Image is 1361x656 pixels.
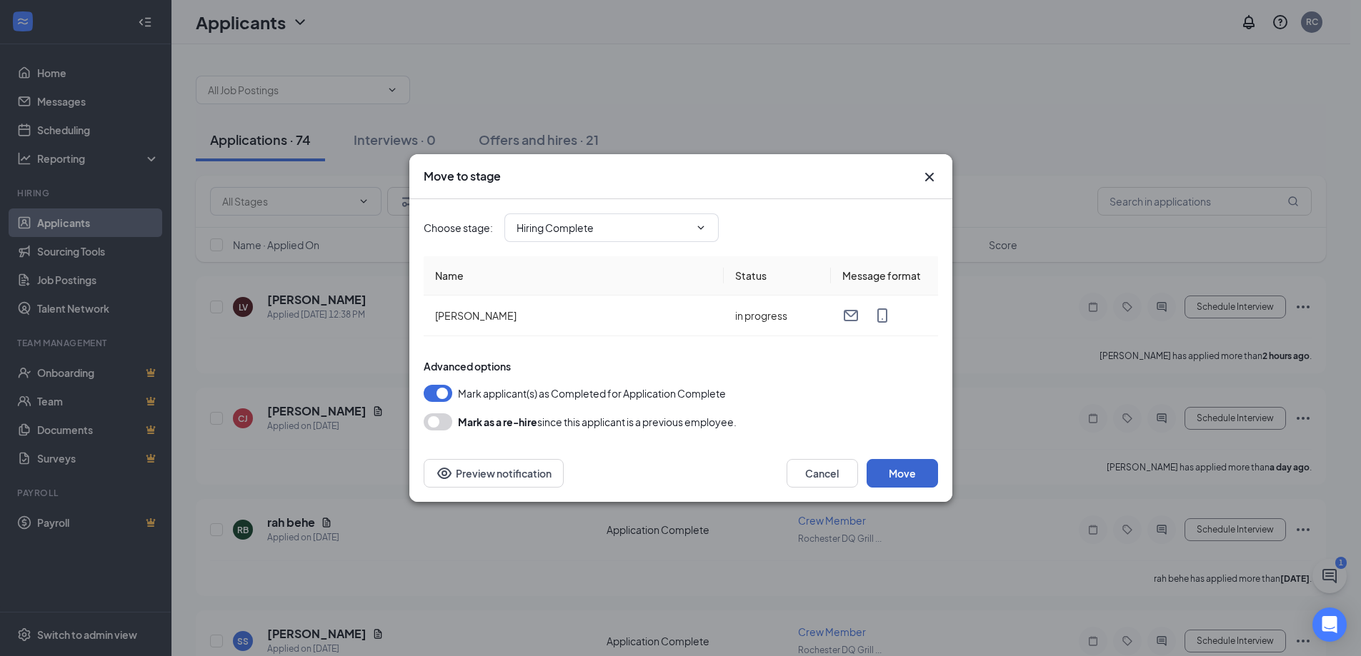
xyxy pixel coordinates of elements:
[867,459,938,488] button: Move
[458,413,737,430] div: since this applicant is a previous employee.
[436,465,453,482] svg: Eye
[458,385,726,402] span: Mark applicant(s) as Completed for Application Complete
[424,168,501,184] h3: Move to stage
[842,307,859,324] svg: Email
[724,256,831,296] th: Status
[874,307,891,324] svg: MobileSms
[458,415,537,428] b: Mark as a re-hire
[695,222,707,233] svg: ChevronDown
[435,309,517,322] span: [PERSON_NAME]
[921,168,938,186] button: Close
[424,459,564,488] button: Preview notificationEye
[1312,607,1347,642] div: Open Intercom Messenger
[424,256,724,296] th: Name
[724,296,831,336] td: in progress
[424,220,493,236] span: Choose stage :
[787,459,858,488] button: Cancel
[921,168,938,186] svg: Cross
[831,256,938,296] th: Message format
[424,359,938,373] div: Advanced options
